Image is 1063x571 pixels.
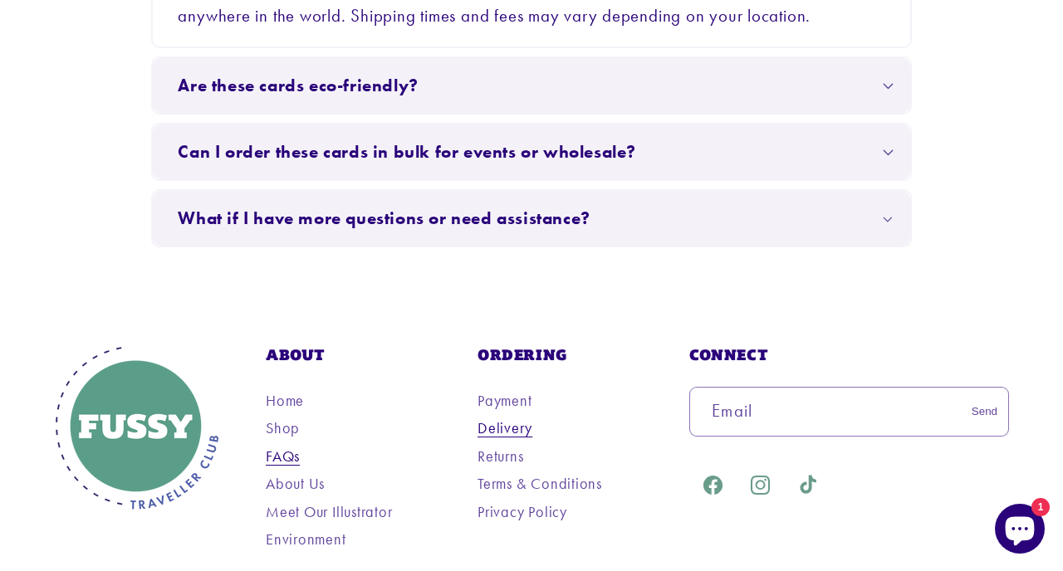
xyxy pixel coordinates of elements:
[961,387,1008,437] button: Subscribe
[178,207,590,230] h3: What if I have more questions or need assistance?
[478,416,532,440] a: Delivery
[990,504,1050,558] inbox-online-store-chat: Shopify online store chat
[478,345,683,364] h2: ORDERING
[153,58,909,113] summary: Are these cards eco-friendly?
[178,141,636,163] h3: Can I order these cards in bulk for events or wholesale?
[266,500,393,524] a: Meet Our Illustrator
[266,444,300,468] a: FAQs
[478,500,567,524] a: Privacy Policy
[153,124,909,179] summary: Can I order these cards in bulk for events or wholesale?
[266,345,471,364] h2: ABOUT
[153,191,909,246] summary: What if I have more questions or need assistance?
[266,416,300,440] a: Shop
[478,471,602,495] a: Terms & Conditions
[478,388,531,412] a: Payment
[689,345,1009,364] h2: CONNECT
[266,388,304,412] a: Home
[266,527,346,551] a: Environment
[478,444,523,468] a: Returns
[266,471,325,495] a: About Us
[178,75,418,97] h3: Are these cards eco-friendly?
